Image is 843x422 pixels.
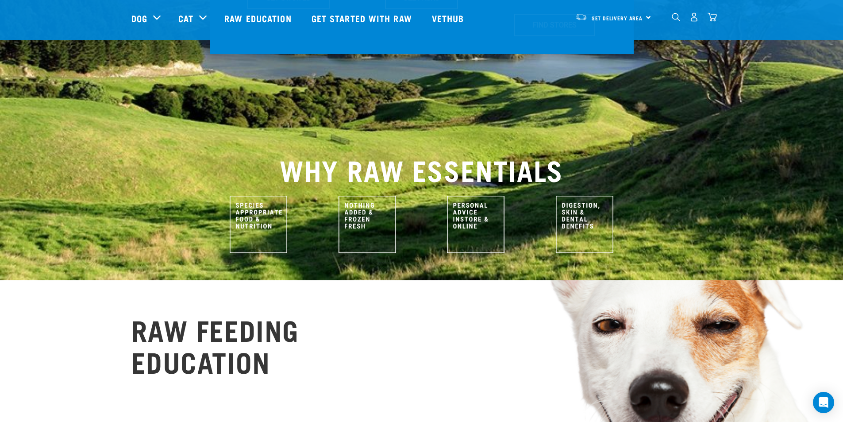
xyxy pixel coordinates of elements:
img: user.png [689,12,699,22]
img: Nothing Added [339,196,396,253]
a: Vethub [423,0,475,36]
a: Raw Education [216,0,302,36]
h2: WHY RAW ESSENTIALS [131,153,712,185]
div: Open Intercom Messenger [813,392,834,413]
img: Species Appropriate Nutrition [230,196,287,253]
img: Raw Benefits [556,196,613,253]
img: home-icon-1@2x.png [672,13,680,21]
img: van-moving.png [575,13,587,21]
a: Get started with Raw [303,0,423,36]
a: Dog [131,12,147,25]
img: Personal Advice [447,196,504,253]
span: Set Delivery Area [592,16,643,19]
h2: RAW FEEDING EDUCATION [131,313,300,377]
a: Cat [178,12,193,25]
img: home-icon@2x.png [708,12,717,22]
